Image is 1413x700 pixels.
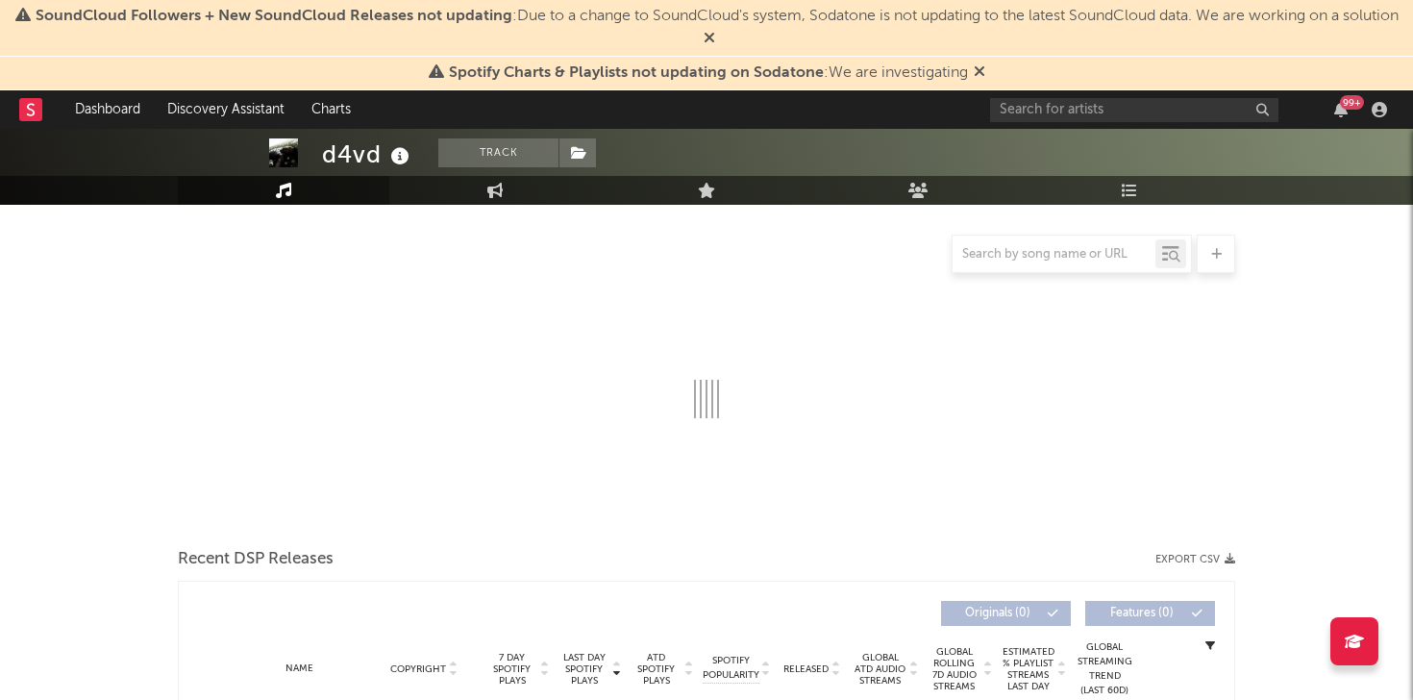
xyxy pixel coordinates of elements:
span: Copyright [390,663,446,675]
a: Discovery Assistant [154,90,298,129]
span: Last Day Spotify Plays [558,652,609,687]
span: ATD Spotify Plays [631,652,682,687]
button: 99+ [1334,102,1348,117]
div: d4vd [322,138,414,170]
span: : We are investigating [449,65,968,81]
span: : Due to a change to SoundCloud's system, Sodatone is not updating to the latest SoundCloud data.... [36,9,1399,24]
span: Estimated % Playlist Streams Last Day [1002,646,1054,692]
div: Global Streaming Trend (Last 60D) [1076,640,1133,698]
span: Dismiss [704,32,715,47]
span: Originals ( 0 ) [954,608,1042,619]
span: Released [783,663,829,675]
span: Global ATD Audio Streams [854,652,906,687]
button: Export CSV [1155,554,1235,565]
span: SoundCloud Followers + New SoundCloud Releases not updating [36,9,512,24]
span: Global Rolling 7D Audio Streams [928,646,980,692]
button: Features(0) [1085,601,1215,626]
a: Charts [298,90,364,129]
span: Recent DSP Releases [178,548,334,571]
button: Track [438,138,558,167]
a: Dashboard [62,90,154,129]
input: Search for artists [990,98,1278,122]
div: 99 + [1340,95,1364,110]
span: Dismiss [974,65,985,81]
div: Name [236,662,362,676]
span: Spotify Popularity [703,654,759,683]
button: Originals(0) [941,601,1071,626]
span: Features ( 0 ) [1098,608,1186,619]
span: Spotify Charts & Playlists not updating on Sodatone [449,65,824,81]
input: Search by song name or URL [953,247,1155,262]
span: 7 Day Spotify Plays [486,652,537,687]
